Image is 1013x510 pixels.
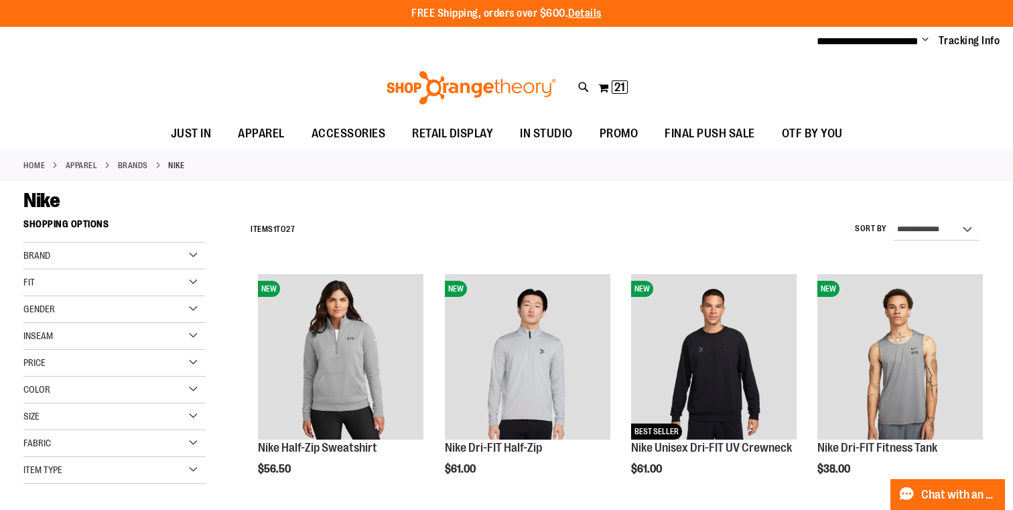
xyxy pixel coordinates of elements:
[385,71,558,105] img: Shop Orangetheory
[286,225,295,234] span: 27
[631,274,797,442] a: Nike Unisex Dri-FIT UV CrewneckNEWBEST SELLER
[66,160,98,172] a: APPAREL
[631,274,797,440] img: Nike Unisex Dri-FIT UV Crewneck
[168,160,184,172] strong: Nike
[171,119,212,149] span: JUST IN
[251,219,295,240] h2: Items to
[23,438,51,448] span: Fabric
[412,119,493,149] span: RETAIL DISPLAY
[631,424,682,440] span: BEST SELLER
[921,489,997,501] span: Chat with an Expert
[23,464,62,475] span: Item Type
[939,34,1000,48] a: Tracking Info
[23,330,53,341] span: Inseam
[817,274,983,442] a: Nike Dri-FIT Fitness TankNEW
[782,119,843,149] span: OTF BY YOU
[811,267,990,509] div: product
[817,281,839,297] span: NEW
[258,274,423,440] img: Nike Half-Zip Sweatshirt
[238,119,285,149] span: APPAREL
[411,6,602,21] p: FREE Shipping, orders over $600.
[23,304,55,314] span: Gender
[624,267,803,509] div: product
[890,479,1006,510] button: Chat with an Expert
[23,212,206,243] strong: Shopping Options
[23,189,60,212] span: Nike
[568,7,602,19] a: Details
[631,441,792,454] a: Nike Unisex Dri-FIT UV Crewneck
[23,384,50,395] span: Color
[445,463,478,475] span: $61.00
[273,225,277,234] span: 1
[817,274,983,440] img: Nike Dri-FIT Fitness Tank
[600,119,638,149] span: PROMO
[817,441,937,454] a: Nike Dri-FIT Fitness Tank
[258,463,293,475] span: $56.50
[23,411,40,422] span: Size
[312,119,386,149] span: ACCESSORIES
[118,160,148,172] a: BRANDS
[251,267,430,509] div: product
[23,160,45,172] a: Home
[631,281,653,297] span: NEW
[258,274,423,442] a: Nike Half-Zip SweatshirtNEW
[23,357,46,368] span: Price
[445,274,610,442] a: Nike Dri-FIT Half-ZipNEW
[520,119,573,149] span: IN STUDIO
[922,34,929,48] button: Account menu
[817,463,852,475] span: $38.00
[23,277,35,288] span: Fit
[445,281,467,297] span: NEW
[258,281,280,297] span: NEW
[631,463,664,475] span: $61.00
[258,441,377,454] a: Nike Half-Zip Sweatshirt
[438,267,617,509] div: product
[855,223,887,235] label: Sort By
[614,80,625,94] span: 21
[445,274,610,440] img: Nike Dri-FIT Half-Zip
[665,119,755,149] span: FINAL PUSH SALE
[445,441,542,454] a: Nike Dri-FIT Half-Zip
[23,250,50,261] span: Brand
